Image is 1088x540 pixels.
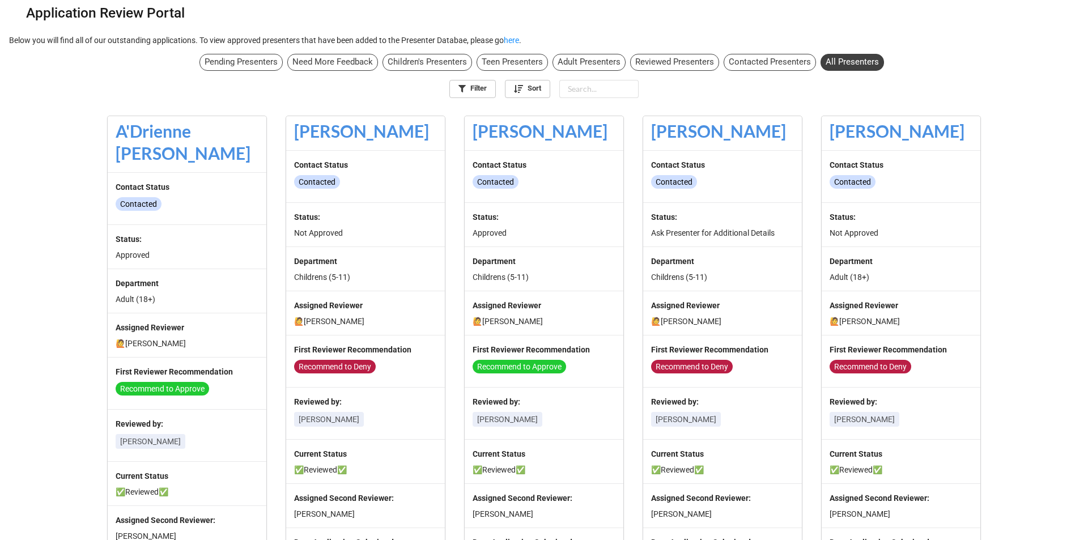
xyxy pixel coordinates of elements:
[473,271,615,283] p: Childrens (5-11)
[294,494,394,503] b: Assigned Second Reviewer:
[834,414,895,425] p: [PERSON_NAME]
[382,54,472,71] div: Children's Presenters
[294,508,437,520] p: [PERSON_NAME]
[294,212,320,222] b: Status:
[830,360,911,373] div: Recommend to Deny
[830,464,972,475] p: ✅Reviewed✅
[477,414,538,425] p: [PERSON_NAME]
[473,175,518,189] div: Contacted
[651,464,794,475] p: ✅Reviewed✅
[651,175,697,189] div: Contacted
[505,80,550,98] a: Sort
[199,54,283,71] div: Pending Presenters
[116,294,258,305] p: Adult (18+)
[651,360,733,373] div: Recommend to Deny
[116,120,258,164] div: A'Drienne [PERSON_NAME]
[116,516,215,525] b: Assigned Second Reviewer:
[473,160,526,169] b: Contact Status
[473,508,615,520] p: [PERSON_NAME]
[830,508,972,520] p: [PERSON_NAME]
[830,271,972,283] p: Adult (18+)
[449,80,496,98] a: Filter
[116,197,161,211] div: Contacted
[477,54,548,71] div: Teen Presenters
[830,257,873,266] b: Department
[651,508,794,520] p: [PERSON_NAME]
[116,182,169,192] b: Contact Status
[830,345,947,354] b: First Reviewer Recommendation
[473,120,615,142] div: [PERSON_NAME]
[116,419,163,428] b: Reviewed by:
[830,175,875,189] div: Contacted
[294,449,347,458] b: Current Status
[116,323,184,332] b: Assigned Reviewer
[651,257,694,266] b: Department
[651,160,705,169] b: Contact Status
[651,316,794,327] p: 🙋[PERSON_NAME]
[651,301,720,310] b: Assigned Reviewer
[294,175,340,189] div: Contacted
[294,160,348,169] b: Contact Status
[830,227,972,239] p: Not Approved
[651,120,794,142] div: [PERSON_NAME]
[294,257,337,266] b: Department
[830,397,877,406] b: Reviewed by:
[294,120,437,142] div: [PERSON_NAME]
[473,257,516,266] b: Department
[559,80,639,98] input: Search...
[473,494,572,503] b: Assigned Second Reviewer:
[116,367,233,376] b: First Reviewer Recommendation
[630,54,719,71] div: Reviewed Presenters
[473,316,615,327] p: 🙋[PERSON_NAME]
[473,227,615,239] p: Approved
[116,471,168,481] b: Current Status
[651,494,751,503] b: Assigned Second Reviewer:
[830,449,882,458] b: Current Status
[294,271,437,283] p: Childrens (5-11)
[120,436,181,447] p: [PERSON_NAME]
[294,316,437,327] p: 🙋[PERSON_NAME]
[116,279,159,288] b: Department
[294,397,342,406] b: Reviewed by:
[116,486,258,498] p: ✅Reviewed✅
[830,120,972,142] div: [PERSON_NAME]
[504,36,519,45] a: here
[294,301,363,310] b: Assigned Reviewer
[294,464,437,475] p: ✅Reviewed✅
[830,316,972,327] p: 🙋[PERSON_NAME]
[294,360,376,373] div: Recommend to Deny
[473,212,499,222] b: Status:
[294,345,411,354] b: First Reviewer Recommendation
[830,301,898,310] b: Assigned Reviewer
[473,301,541,310] b: Assigned Reviewer
[294,227,437,239] p: Not Approved
[299,414,359,425] p: [PERSON_NAME]
[473,345,590,354] b: First Reviewer Recommendation
[651,449,704,458] b: Current Status
[287,54,378,71] div: Need More Feedback
[116,382,209,396] div: Recommend to Approve
[116,235,142,244] b: Status:
[830,494,929,503] b: Assigned Second Reviewer:
[651,345,768,354] b: First Reviewer Recommendation
[473,464,615,475] p: ✅Reviewed✅
[473,397,520,406] b: Reviewed by:
[656,414,716,425] p: [PERSON_NAME]
[552,54,626,71] div: Adult Presenters
[116,338,258,349] p: 🙋[PERSON_NAME]
[830,212,856,222] b: Status:
[651,227,794,239] p: Ask Presenter for Additional Details
[724,54,816,71] div: Contacted Presenters
[651,397,699,406] b: Reviewed by:
[26,6,185,20] div: Application Review Portal
[473,449,525,458] b: Current Status
[9,35,1079,46] p: Below you will find all of our outstanding applications. To view approved presenters that have be...
[830,160,883,169] b: Contact Status
[116,249,258,261] p: Approved
[651,271,794,283] p: Childrens (5-11)
[651,212,677,222] b: Status:
[473,360,566,373] div: Recommend to Approve
[821,54,884,71] div: All Presenters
